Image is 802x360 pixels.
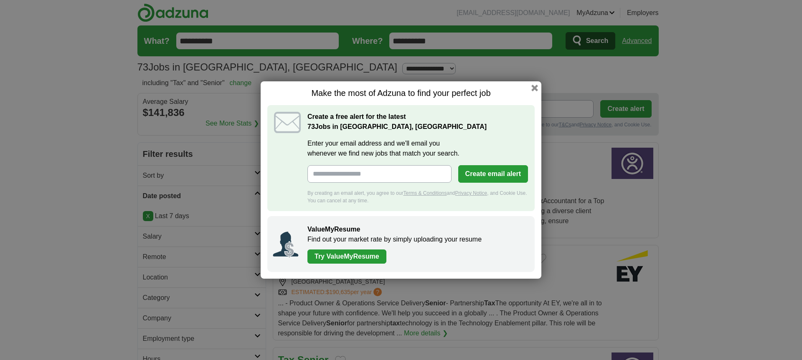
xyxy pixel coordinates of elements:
[307,138,528,159] label: Enter your email address and we'll email you whenever we find new jobs that match your search.
[458,165,528,183] button: Create email alert
[307,224,526,234] h2: ValueMyResume
[307,249,386,264] a: Try ValueMyResume
[307,234,526,244] p: Find out your market rate by simply uploading your resume
[403,190,447,196] a: Terms & Conditions
[274,112,301,133] img: icon_email.svg
[307,122,315,132] span: 73
[307,189,528,204] div: By creating an email alert, you agree to our and , and Cookie Use. You can cancel at any time.
[307,112,528,132] h2: Create a free alert for the latest
[307,123,487,130] strong: Jobs in [GEOGRAPHIC_DATA], [GEOGRAPHIC_DATA]
[267,88,535,98] h1: Make the most of Adzuna to find your perfect job
[455,190,487,196] a: Privacy Notice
